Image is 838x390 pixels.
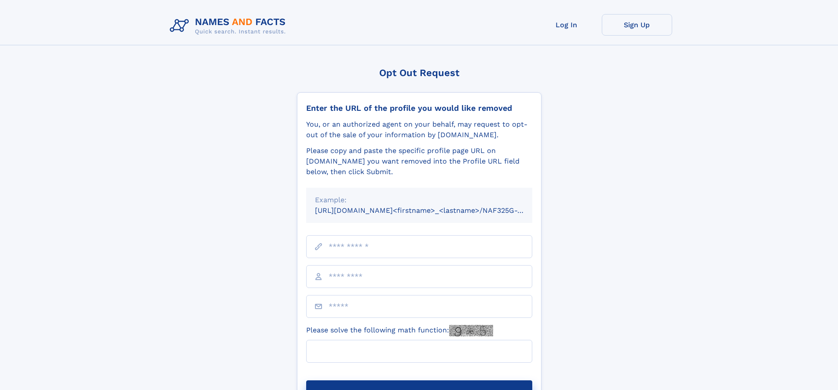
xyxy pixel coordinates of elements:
[306,146,532,177] div: Please copy and paste the specific profile page URL on [DOMAIN_NAME] you want removed into the Pr...
[306,103,532,113] div: Enter the URL of the profile you would like removed
[166,14,293,38] img: Logo Names and Facts
[315,195,523,205] div: Example:
[531,14,602,36] a: Log In
[306,119,532,140] div: You, or an authorized agent on your behalf, may request to opt-out of the sale of your informatio...
[297,67,542,78] div: Opt Out Request
[315,206,549,215] small: [URL][DOMAIN_NAME]<firstname>_<lastname>/NAF325G-xxxxxxxx
[602,14,672,36] a: Sign Up
[306,325,493,336] label: Please solve the following math function:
